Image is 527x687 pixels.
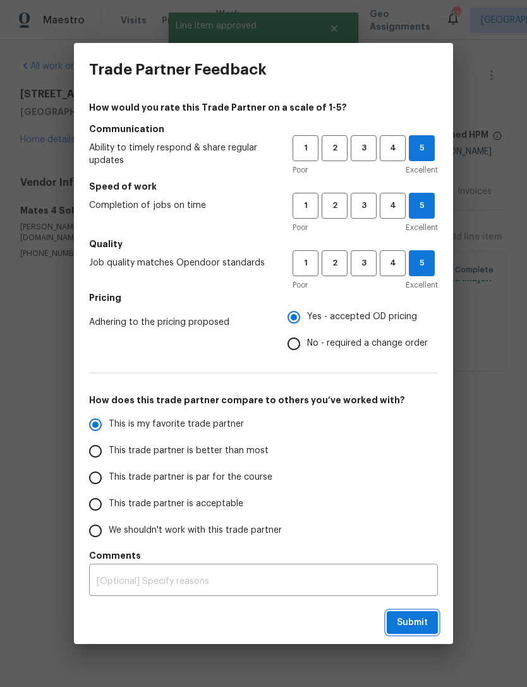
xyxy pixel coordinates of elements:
[397,615,428,631] span: Submit
[409,250,435,276] button: 5
[406,221,438,234] span: Excellent
[89,180,438,193] h5: Speed of work
[89,394,438,406] h5: How does this trade partner compare to others you’ve worked with?
[387,611,438,635] button: Submit
[323,256,346,271] span: 2
[381,256,404,271] span: 4
[406,279,438,291] span: Excellent
[352,256,375,271] span: 3
[380,250,406,276] button: 4
[409,198,434,213] span: 5
[322,135,348,161] button: 2
[322,250,348,276] button: 2
[89,316,267,329] span: Adhering to the pricing proposed
[294,141,317,155] span: 1
[89,411,438,544] div: How does this trade partner compare to others you’ve worked with?
[89,291,438,304] h5: Pricing
[293,279,308,291] span: Poor
[351,135,377,161] button: 3
[89,238,438,250] h5: Quality
[109,471,272,484] span: This trade partner is par for the course
[293,250,318,276] button: 1
[294,198,317,213] span: 1
[109,418,244,431] span: This is my favorite trade partner
[293,135,318,161] button: 1
[323,198,346,213] span: 2
[381,141,404,155] span: 4
[294,256,317,271] span: 1
[89,257,272,269] span: Job quality matches Opendoor standards
[89,123,438,135] h5: Communication
[351,250,377,276] button: 3
[352,198,375,213] span: 3
[323,141,346,155] span: 2
[406,164,438,176] span: Excellent
[89,549,438,562] h5: Comments
[380,193,406,219] button: 4
[322,193,348,219] button: 2
[89,199,272,212] span: Completion of jobs on time
[409,256,434,271] span: 5
[409,193,435,219] button: 5
[109,444,269,458] span: This trade partner is better than most
[288,304,438,357] div: Pricing
[381,198,404,213] span: 4
[89,61,267,78] h3: Trade Partner Feedback
[293,164,308,176] span: Poor
[380,135,406,161] button: 4
[293,221,308,234] span: Poor
[109,497,243,511] span: This trade partner is acceptable
[89,142,272,167] span: Ability to timely respond & share regular updates
[293,193,318,219] button: 1
[109,524,282,537] span: We shouldn't work with this trade partner
[307,310,417,324] span: Yes - accepted OD pricing
[409,135,435,161] button: 5
[409,141,434,155] span: 5
[352,141,375,155] span: 3
[351,193,377,219] button: 3
[307,337,428,350] span: No - required a change order
[89,101,438,114] h4: How would you rate this Trade Partner on a scale of 1-5?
